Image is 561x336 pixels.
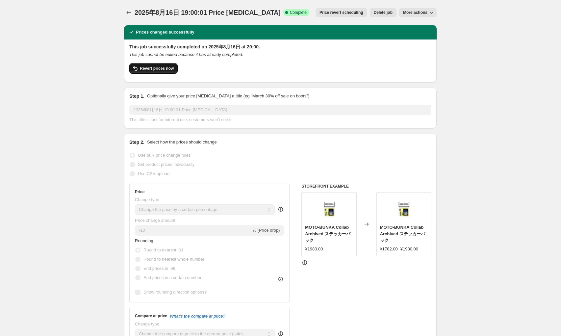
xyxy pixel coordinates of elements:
[129,93,144,99] h2: Step 1.
[301,184,431,189] h6: STOREFRONT EXAMPLE
[138,162,194,167] span: Set product prices individually
[143,257,204,262] span: Round to nearest whole number
[399,8,437,17] button: More actions
[147,93,309,99] p: Optionally give your price [MEDICAL_DATA] a title (eg "March 30% off sale on boots")
[135,322,159,326] span: Change type
[138,171,169,176] span: Use CSV upload
[129,139,144,145] h2: Step 2.
[374,10,393,15] span: Delete job
[370,8,396,17] button: Delete job
[135,9,281,16] span: 2025年8月16日 19:00:01 Price [MEDICAL_DATA]
[316,8,367,17] button: Price revert scheduling
[143,290,207,295] span: Show rounding direction options?
[129,117,231,122] span: This title is just for internal use, customers won't see it
[129,52,243,57] i: This job cannot be edited because it has already completed.
[403,10,427,15] span: More actions
[140,66,174,71] span: Revert prices now
[135,189,144,194] h3: Price
[400,246,418,252] strike: ¥1980.00
[136,29,194,36] h2: Prices changed successfully
[380,246,398,252] div: ¥1782.00
[135,218,175,223] span: Price change amount
[138,153,191,158] span: Use bulk price change rules
[380,225,425,243] span: MOTO-BUNKA Collab Archived ステッカーパック
[252,228,280,233] span: % (Price drop)
[135,197,159,202] span: Change type
[290,10,307,15] span: Complete
[277,206,284,213] div: help
[319,10,363,15] span: Price revert scheduling
[305,246,323,252] div: ¥1980.00
[170,314,225,319] button: What's the compare at price?
[135,313,167,319] h3: Compare at price
[135,238,153,243] span: Rounding
[143,266,175,271] span: End prices in .99
[143,275,201,280] span: End prices in a certain number
[124,8,133,17] button: Price change jobs
[129,43,431,50] h2: This job successfully completed on 2025年8月16日 at 20:00.
[129,63,178,74] button: Revert prices now
[305,225,350,243] span: MOTO-BUNKA Collab Archived ステッカーパック
[143,247,183,252] span: Round to nearest .01
[147,139,217,145] p: Select how the prices should change
[391,196,417,222] img: motobunka-collab-archived2_80x.jpg
[316,196,342,222] img: motobunka-collab-archived2_80x.jpg
[135,225,251,236] input: -15
[129,105,431,115] input: 30% off holiday sale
